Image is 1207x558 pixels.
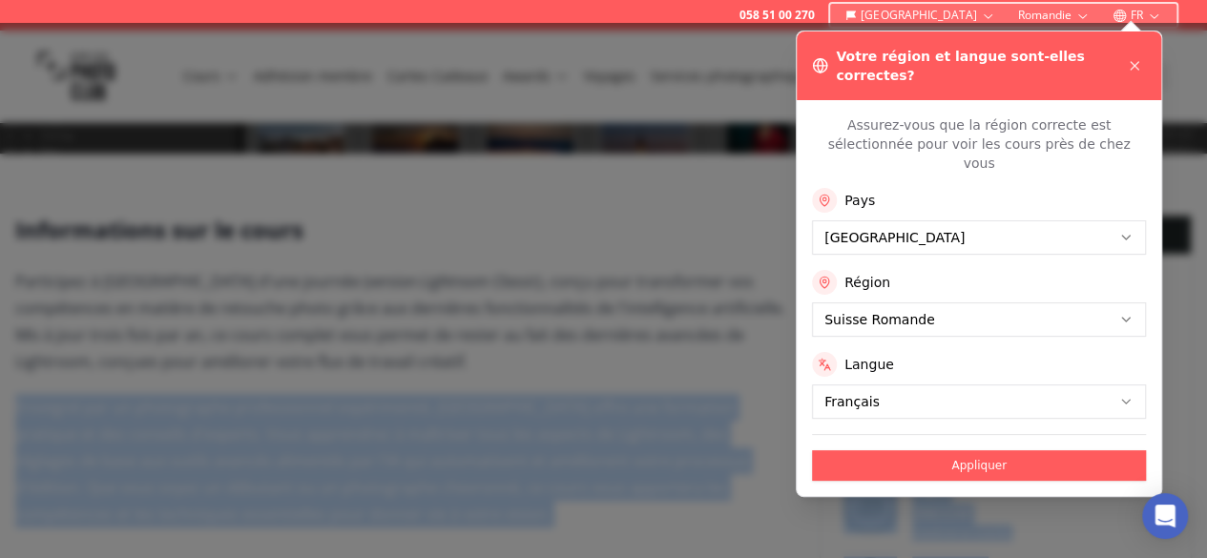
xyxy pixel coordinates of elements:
[844,191,875,210] label: Pays
[812,450,1146,481] button: Appliquer
[836,47,1123,85] h3: Votre région et langue sont-elles correctes?
[844,355,894,374] label: Langue
[1010,4,1097,27] button: Romandie
[739,8,815,23] a: 058 51 00 270
[1105,4,1169,27] button: FR
[838,4,1003,27] button: [GEOGRAPHIC_DATA]
[844,273,890,292] label: Région
[812,115,1146,173] p: Assurez-vous que la région correcte est sélectionnée pour voir les cours près de chez vous
[1142,493,1188,539] div: Open Intercom Messenger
